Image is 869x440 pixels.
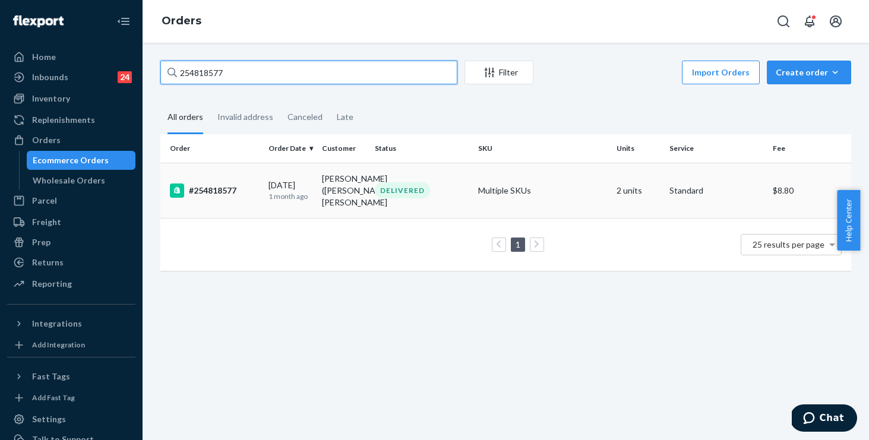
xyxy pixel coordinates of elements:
th: Order [160,134,264,163]
div: Add Integration [32,340,85,350]
div: Ecommerce Orders [33,154,109,166]
div: Inventory [32,93,70,105]
button: Help Center [837,190,860,251]
button: Import Orders [682,61,760,84]
div: #254818577 [170,183,259,198]
td: 2 units [612,163,665,218]
a: Orders [7,131,135,150]
img: Flexport logo [13,15,64,27]
a: Reporting [7,274,135,293]
div: Create order [776,67,842,78]
th: Status [370,134,473,163]
div: All orders [168,102,203,134]
th: Fee [768,134,851,163]
div: Late [337,102,353,132]
iframe: Opens a widget where you can chat to one of our agents [792,404,857,434]
ol: breadcrumbs [152,4,211,39]
th: Order Date [264,134,317,163]
div: Prep [32,236,50,248]
div: Reporting [32,278,72,290]
th: Service [665,134,768,163]
span: 25 results per page [753,239,824,249]
button: Open notifications [798,10,821,33]
a: Parcel [7,191,135,210]
div: Filter [465,67,533,78]
div: Freight [32,216,61,228]
div: Orders [32,134,61,146]
a: Add Integration [7,338,135,352]
div: Integrations [32,318,82,330]
a: Returns [7,253,135,272]
a: Home [7,48,135,67]
button: Fast Tags [7,367,135,386]
p: 1 month ago [268,191,312,201]
button: Integrations [7,314,135,333]
a: Inventory [7,89,135,108]
input: Search orders [160,61,457,84]
th: Units [612,134,665,163]
td: [PERSON_NAME] ([PERSON_NAME]) [PERSON_NAME] [317,163,370,218]
div: Parcel [32,195,57,207]
button: Open account menu [824,10,848,33]
button: Create order [767,61,851,84]
a: Prep [7,233,135,252]
div: Fast Tags [32,371,70,382]
div: Replenishments [32,114,95,126]
button: Open Search Box [772,10,795,33]
div: Customer [322,143,365,153]
a: Freight [7,213,135,232]
div: Returns [32,257,64,268]
div: Settings [32,413,66,425]
div: Wholesale Orders [33,175,105,186]
a: Ecommerce Orders [27,151,136,170]
div: Canceled [287,102,323,132]
a: Wholesale Orders [27,171,136,190]
button: Close Navigation [112,10,135,33]
a: Page 1 is your current page [513,239,523,249]
a: Inbounds24 [7,68,135,87]
a: Settings [7,410,135,429]
a: Add Fast Tag [7,391,135,405]
div: 24 [118,71,132,83]
div: DELIVERED [375,182,430,198]
button: Filter [464,61,533,84]
a: Orders [162,14,201,27]
td: Multiple SKUs [473,163,612,218]
div: Home [32,51,56,63]
div: Add Fast Tag [32,392,75,403]
div: Inbounds [32,71,68,83]
td: $8.80 [768,163,851,218]
p: Standard [669,185,763,197]
div: [DATE] [268,179,312,201]
th: SKU [473,134,612,163]
div: Invalid address [217,102,273,132]
a: Replenishments [7,110,135,129]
